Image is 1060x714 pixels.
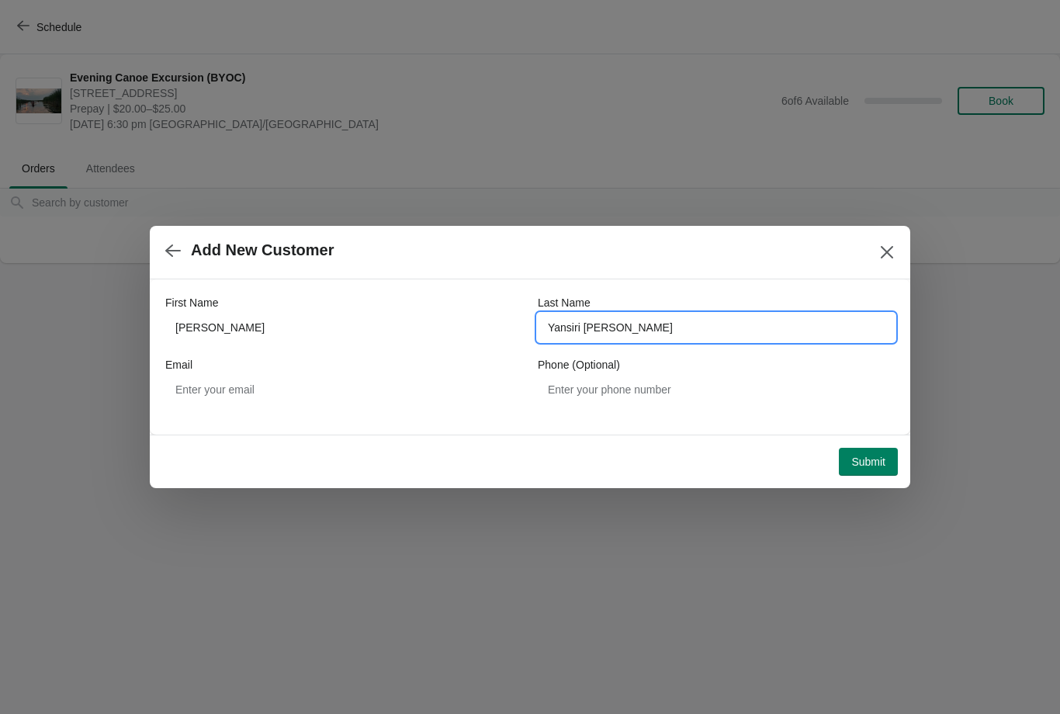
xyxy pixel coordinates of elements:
button: Close [873,238,901,266]
span: Submit [851,456,885,468]
button: Submit [839,448,898,476]
label: First Name [165,295,218,310]
input: Smith [538,314,895,341]
input: John [165,314,522,341]
label: Email [165,357,192,373]
label: Phone (Optional) [538,357,620,373]
h2: Add New Customer [191,241,334,259]
input: Enter your email [165,376,522,404]
input: Enter your phone number [538,376,895,404]
label: Last Name [538,295,591,310]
